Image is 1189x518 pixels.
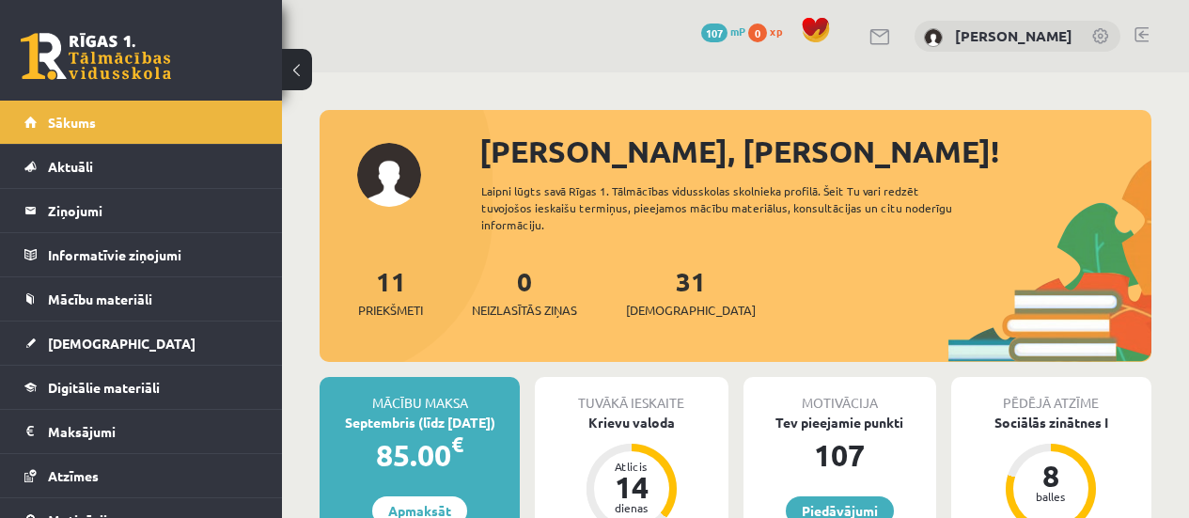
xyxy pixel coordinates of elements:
span: [DEMOGRAPHIC_DATA] [48,335,196,352]
a: 31[DEMOGRAPHIC_DATA] [626,264,756,320]
a: [PERSON_NAME] [955,26,1072,45]
div: Sociālās zinātnes I [951,413,1151,432]
span: Atzīmes [48,467,99,484]
span: [DEMOGRAPHIC_DATA] [626,301,756,320]
div: Mācību maksa [320,377,520,413]
span: Digitālie materiāli [48,379,160,396]
div: Laipni lūgts savā Rīgas 1. Tālmācības vidusskolas skolnieka profilā. Šeit Tu vari redzēt tuvojošo... [481,182,980,233]
span: 107 [701,24,727,42]
div: Tuvākā ieskaite [535,377,727,413]
div: [PERSON_NAME], [PERSON_NAME]! [479,129,1151,174]
span: Neizlasītās ziņas [472,301,577,320]
span: 0 [748,24,767,42]
div: Septembris (līdz [DATE]) [320,413,520,432]
span: Mācību materiāli [48,290,152,307]
div: Atlicis [603,461,660,472]
span: mP [730,24,745,39]
span: Priekšmeti [358,301,423,320]
a: 0 xp [748,24,791,39]
div: dienas [603,502,660,513]
div: 107 [743,432,936,478]
a: Ziņojumi [24,189,258,232]
a: [DEMOGRAPHIC_DATA] [24,322,258,365]
div: Tev pieejamie punkti [743,413,936,432]
span: € [451,431,463,458]
a: Atzīmes [24,454,258,497]
legend: Informatīvie ziņojumi [48,233,258,276]
div: Motivācija [743,377,936,413]
legend: Maksājumi [48,410,258,453]
a: Digitālie materiāli [24,366,258,409]
div: Pēdējā atzīme [951,377,1151,413]
div: 14 [603,472,660,502]
a: Rīgas 1. Tālmācības vidusskola [21,33,171,80]
div: 8 [1023,461,1079,491]
div: balles [1023,491,1079,502]
span: Aktuāli [48,158,93,175]
a: Aktuāli [24,145,258,188]
a: Mācību materiāli [24,277,258,321]
a: 11Priekšmeti [358,264,423,320]
a: 0Neizlasītās ziņas [472,264,577,320]
a: Informatīvie ziņojumi [24,233,258,276]
span: Sākums [48,114,96,131]
a: 107 mP [701,24,745,39]
div: Krievu valoda [535,413,727,432]
a: Sākums [24,101,258,144]
legend: Ziņojumi [48,189,258,232]
img: Anastasija Maškova [924,28,943,47]
div: 85.00 [320,432,520,478]
a: Maksājumi [24,410,258,453]
span: xp [770,24,782,39]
